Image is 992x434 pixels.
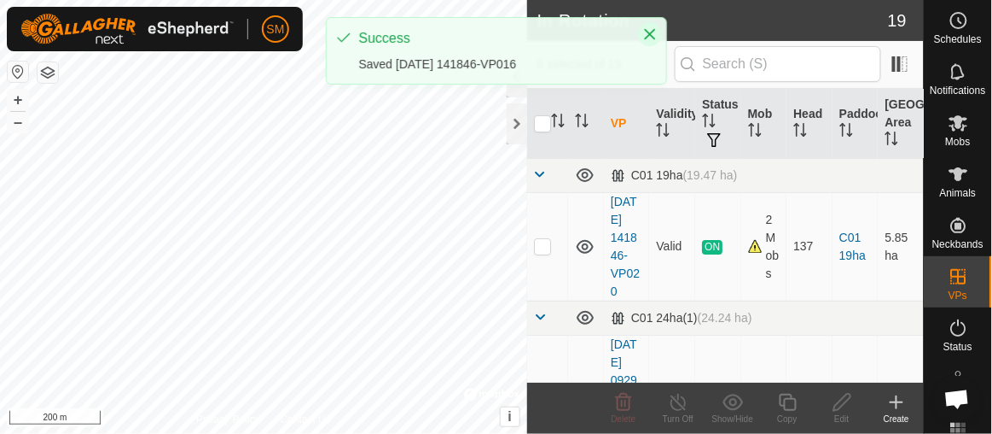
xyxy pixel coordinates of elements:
span: Status [943,342,972,352]
th: VP [604,89,650,159]
th: Head [786,89,832,159]
a: Contact Us [281,412,331,427]
p-sorticon: Activate to sort [793,126,807,139]
td: Valid [649,192,695,301]
td: 137 [786,192,832,301]
div: Show/Hide [705,413,760,425]
th: Paddock [832,89,879,159]
button: i [501,408,519,426]
div: Copy [760,413,815,425]
span: Mobs [946,137,971,147]
img: Gallagher Logo [20,14,234,44]
div: Edit [815,413,869,425]
td: 5.85 ha [878,192,924,301]
button: + [8,90,28,110]
div: Saved [DATE] 141846-VP016 [359,56,625,73]
p-sorticon: Activate to sort [702,116,716,130]
span: (19.47 ha) [683,168,738,182]
span: Notifications [931,85,986,96]
div: Open chat [934,376,980,422]
div: Create [869,413,924,425]
h2: In Rotation [537,10,888,31]
p-sorticon: Activate to sort [551,116,565,130]
button: Map Layers [38,62,58,83]
span: i [508,409,512,424]
a: [DATE] 141846-VP020 [611,195,640,298]
p-sorticon: Activate to sort [656,126,670,139]
span: Animals [940,188,977,198]
span: SM [267,21,285,38]
p-sorticon: Activate to sort [839,126,853,139]
button: – [8,112,28,132]
button: Close [638,22,662,46]
input: Search (S) [675,46,881,82]
div: Turn Off [651,413,705,425]
div: Success [359,28,625,49]
p-sorticon: Activate to sort [575,116,589,130]
span: Neckbands [932,239,983,249]
span: ON [702,240,722,255]
div: C01 24ha(1) [611,311,752,325]
th: Status [695,89,741,159]
th: [GEOGRAPHIC_DATA] Area [878,89,924,159]
button: Reset Map [8,62,28,82]
span: Delete [612,414,636,424]
span: VPs [948,290,967,301]
div: C01 19ha [611,168,738,183]
th: Validity [649,89,695,159]
a: Privacy Policy [196,412,260,427]
a: C01 19ha [839,231,866,262]
th: Mob [741,89,787,159]
p-sorticon: Activate to sort [748,126,762,139]
span: 19 [888,8,907,33]
div: 2 Mobs [748,211,780,283]
span: (24.24 ha) [698,311,752,325]
p-sorticon: Activate to sort [885,134,898,148]
span: Schedules [934,34,982,44]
